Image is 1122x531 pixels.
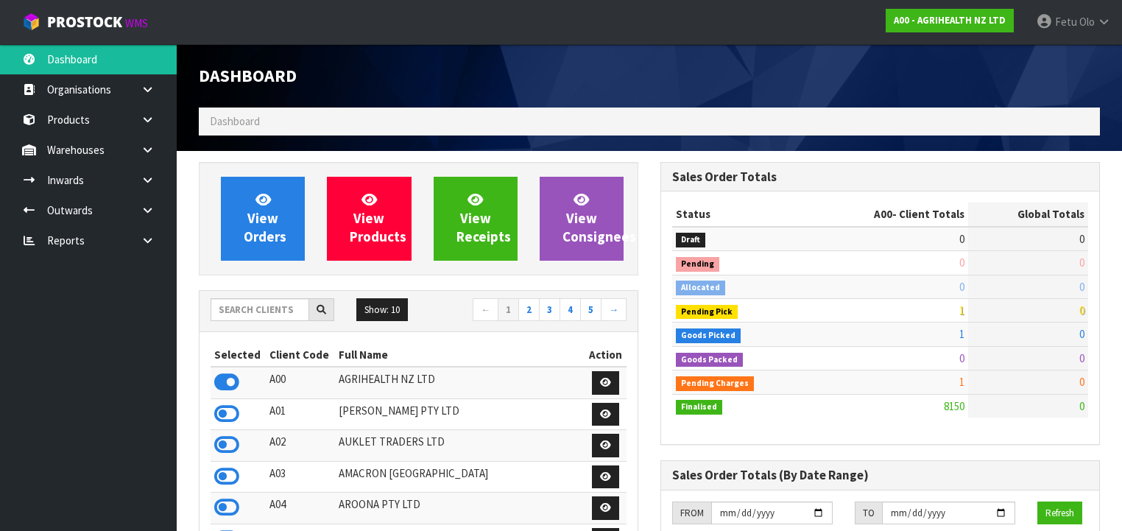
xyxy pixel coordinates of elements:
span: Dashboard [199,65,297,86]
nav: Page navigation [429,298,627,324]
input: Search clients [211,298,309,321]
span: ProStock [47,13,122,32]
h3: Sales Order Totals (By Date Range) [672,468,1088,482]
th: Status [672,203,810,226]
th: Global Totals [968,203,1088,226]
span: 0 [1079,399,1084,413]
span: Draft [676,233,705,247]
td: AUKLET TRADERS LTD [335,430,585,462]
strong: A00 - AGRIHEALTH NZ LTD [894,14,1006,27]
span: 0 [1079,280,1084,294]
span: Pending Charges [676,376,754,391]
a: → [601,298,627,322]
a: ← [473,298,498,322]
td: AROONA PTY LTD [335,493,585,524]
td: AMACRON [GEOGRAPHIC_DATA] [335,461,585,493]
span: 1 [959,375,964,389]
span: Pending Pick [676,305,738,320]
span: Allocated [676,281,725,295]
th: Full Name [335,343,585,367]
th: Action [585,343,627,367]
span: Finalised [676,400,722,415]
span: Dashboard [210,114,260,128]
span: Pending [676,257,719,272]
a: 3 [539,298,560,322]
a: 1 [498,298,519,322]
span: 0 [1079,232,1084,246]
th: - Client Totals [810,203,968,226]
div: FROM [672,502,711,525]
td: A04 [266,493,335,524]
button: Refresh [1037,502,1082,525]
a: ViewOrders [221,177,305,261]
a: A00 - AGRIHEALTH NZ LTD [886,9,1014,32]
th: Client Code [266,343,335,367]
small: WMS [125,16,148,30]
span: 0 [959,256,964,270]
span: Goods Packed [676,353,743,368]
img: cube-alt.png [22,13,40,31]
span: View Orders [244,191,286,246]
td: A00 [266,367,335,398]
span: 1 [959,303,964,317]
button: Show: 10 [356,298,408,322]
span: View Receipts [456,191,511,246]
span: 0 [1079,256,1084,270]
span: Goods Picked [676,328,741,343]
span: 0 [959,232,964,246]
td: AGRIHEALTH NZ LTD [335,367,585,398]
span: View Products [350,191,406,246]
a: ViewConsignees [540,177,624,261]
td: [PERSON_NAME] PTY LTD [335,398,585,430]
span: Fetu [1055,15,1077,29]
div: TO [855,502,882,525]
span: 1 [959,327,964,341]
td: A03 [266,461,335,493]
a: 2 [518,298,540,322]
span: 8150 [944,399,964,413]
span: 0 [1079,375,1084,389]
span: Olo [1079,15,1095,29]
span: 0 [959,280,964,294]
a: 5 [580,298,601,322]
td: A02 [266,430,335,462]
span: 0 [959,351,964,365]
h3: Sales Order Totals [672,170,1088,184]
span: 0 [1079,327,1084,341]
span: 0 [1079,303,1084,317]
a: 4 [560,298,581,322]
span: 0 [1079,351,1084,365]
span: A00 [874,207,892,221]
a: ViewProducts [327,177,411,261]
td: A01 [266,398,335,430]
th: Selected [211,343,266,367]
a: ViewReceipts [434,177,518,261]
